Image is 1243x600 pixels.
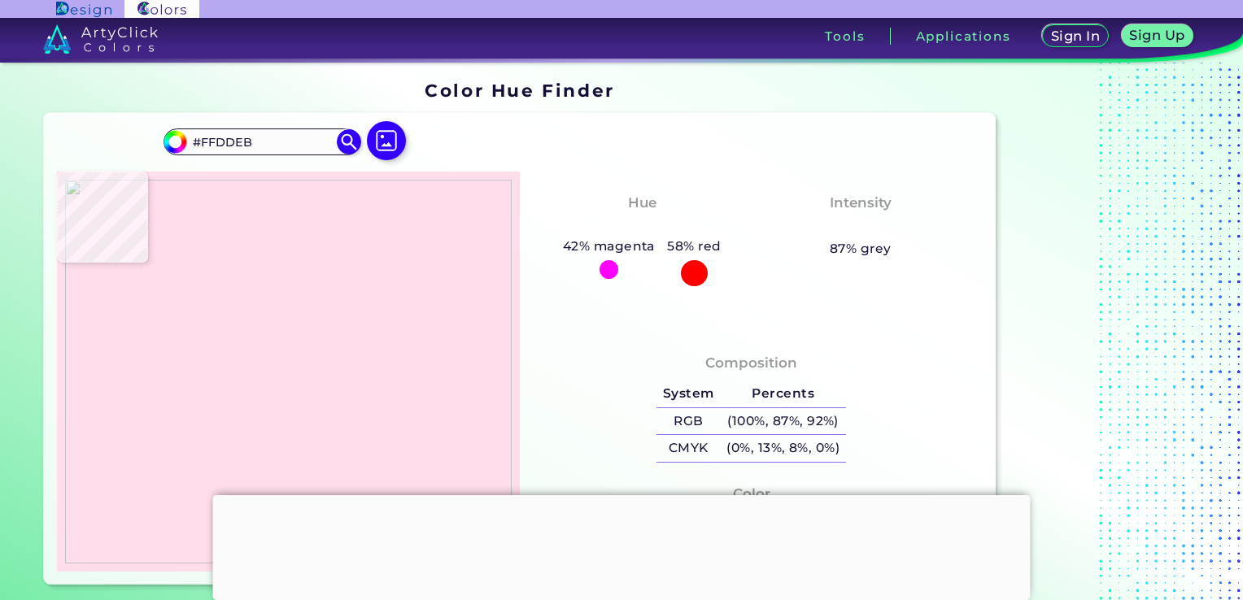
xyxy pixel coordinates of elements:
[825,30,865,42] h3: Tools
[705,351,797,375] h4: Composition
[584,216,700,236] h3: Magenta-Red
[721,435,846,462] h5: (0%, 13%, 8%, 0%)
[556,236,661,257] h5: 42% magenta
[186,131,338,153] input: type color..
[425,78,614,102] h1: Color Hue Finder
[1053,30,1098,42] h5: Sign In
[830,191,892,215] h4: Intensity
[43,24,158,54] img: logo_artyclick_colors_white.svg
[656,435,720,462] h5: CMYK
[830,238,892,259] h5: 87% grey
[1132,29,1183,41] h5: Sign Up
[837,216,883,236] h3: Pale
[1125,26,1190,47] a: Sign Up
[65,180,512,563] img: 1e79c9c1-7f29-4cfc-88de-e765ca54f6af
[721,408,846,435] h5: (100%, 87%, 92%)
[721,380,846,407] h5: Percents
[1045,26,1106,47] a: Sign In
[56,2,111,17] img: ArtyClick Design logo
[661,236,728,257] h5: 58% red
[337,129,361,154] img: icon search
[733,482,770,506] h4: Color
[213,495,1031,596] iframe: Advertisement
[1002,75,1206,592] iframe: Advertisement
[367,121,406,160] img: icon picture
[656,408,720,435] h5: RGB
[656,380,720,407] h5: System
[916,30,1011,42] h3: Applications
[628,191,656,215] h4: Hue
